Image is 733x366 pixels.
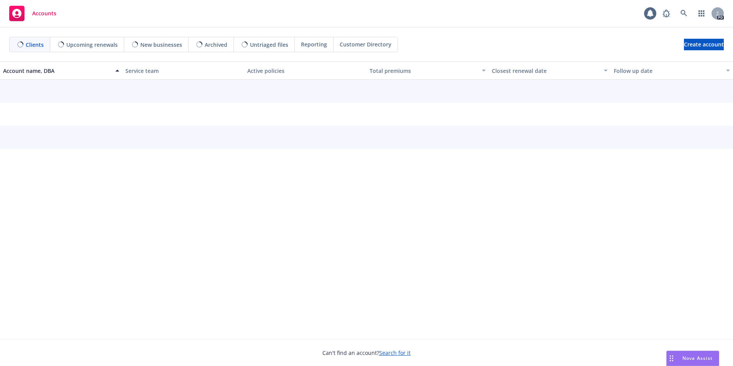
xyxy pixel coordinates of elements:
button: Total premiums [366,61,489,80]
a: Accounts [6,3,59,24]
div: Service team [125,67,242,75]
span: Clients [26,41,44,49]
button: Closest renewal date [489,61,611,80]
div: Active policies [247,67,363,75]
a: Create account [684,39,724,50]
button: Follow up date [611,61,733,80]
span: Create account [684,37,724,52]
span: Archived [205,41,227,49]
a: Report a Bug [659,6,674,21]
span: Reporting [301,40,327,48]
div: Account name, DBA [3,67,111,75]
a: Search [676,6,692,21]
div: Follow up date [614,67,721,75]
button: Nova Assist [666,351,719,366]
button: Active policies [244,61,366,80]
span: Accounts [32,10,56,16]
span: New businesses [140,41,182,49]
div: Closest renewal date [492,67,600,75]
div: Drag to move [667,351,676,366]
button: Service team [122,61,245,80]
div: Total premiums [370,67,477,75]
span: Customer Directory [340,40,391,48]
span: Nova Assist [682,355,713,361]
span: Can't find an account? [322,349,411,357]
a: Switch app [694,6,709,21]
span: Upcoming renewals [66,41,118,49]
a: Search for it [379,349,411,356]
span: Untriaged files [250,41,288,49]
